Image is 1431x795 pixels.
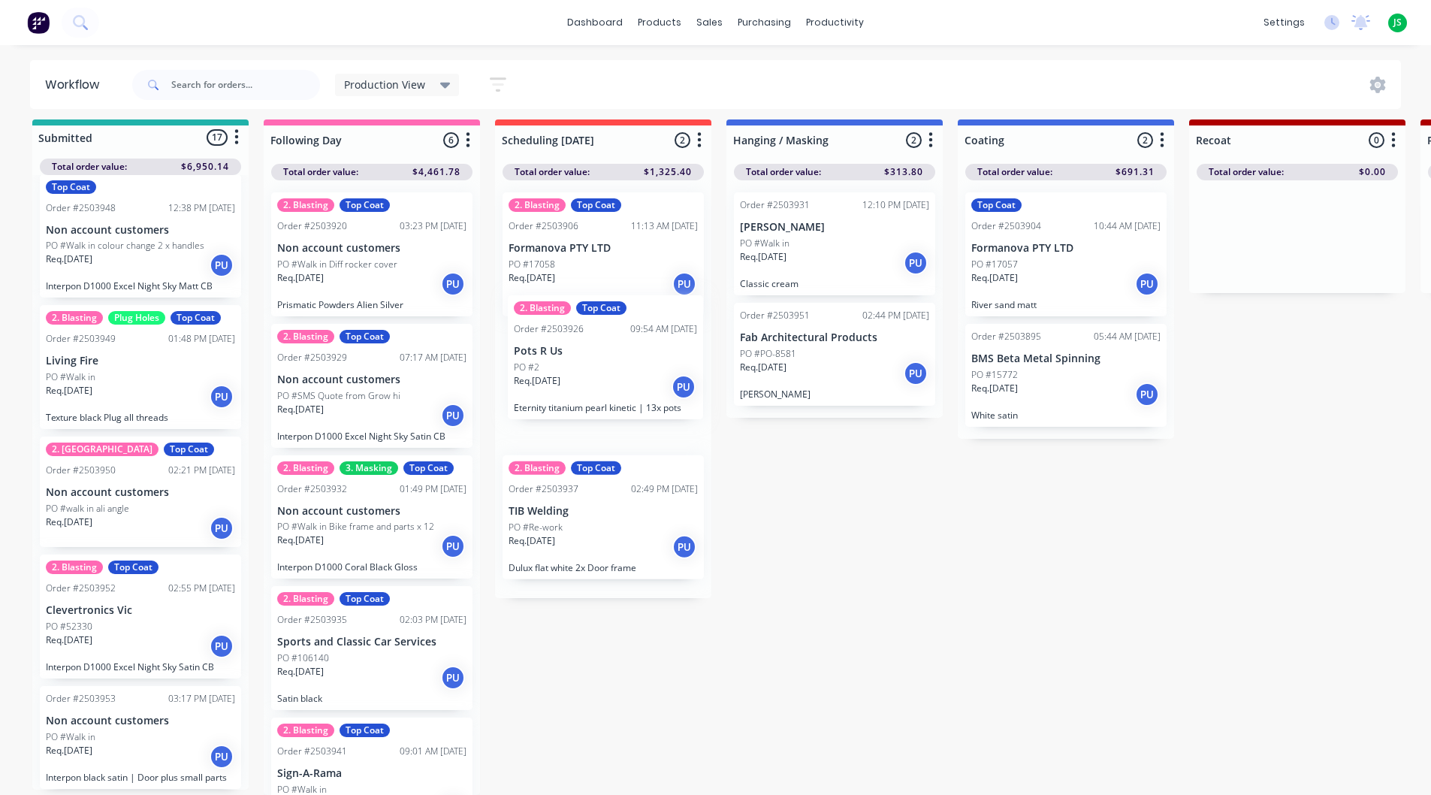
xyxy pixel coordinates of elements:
[283,165,358,179] span: Total order value:
[181,160,229,174] span: $6,950.14
[730,11,799,34] div: purchasing
[515,165,590,179] span: Total order value:
[560,11,630,34] a: dashboard
[1209,165,1284,179] span: Total order value:
[1256,11,1312,34] div: settings
[1369,132,1384,148] span: 0
[977,165,1052,179] span: Total order value:
[270,132,418,148] input: Enter column name…
[27,11,50,34] img: Factory
[35,130,92,146] div: Submitted
[906,132,922,148] span: 2
[965,132,1112,148] input: Enter column name…
[1137,132,1153,148] span: 2
[443,132,459,148] span: 6
[52,160,127,174] span: Total order value:
[171,70,320,100] input: Search for orders...
[1116,165,1155,179] span: $691.31
[502,132,650,148] input: Enter column name…
[412,165,460,179] span: $4,461.78
[884,165,923,179] span: $313.80
[1359,165,1386,179] span: $0.00
[630,11,689,34] div: products
[675,132,690,148] span: 2
[1196,132,1344,148] input: Enter column name…
[746,165,821,179] span: Total order value:
[344,77,425,92] span: Production View
[1393,16,1402,29] span: JS
[45,76,107,94] div: Workflow
[644,165,692,179] span: $1,325.40
[733,132,881,148] input: Enter column name…
[689,11,730,34] div: sales
[207,129,228,145] span: 17
[799,11,871,34] div: productivity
